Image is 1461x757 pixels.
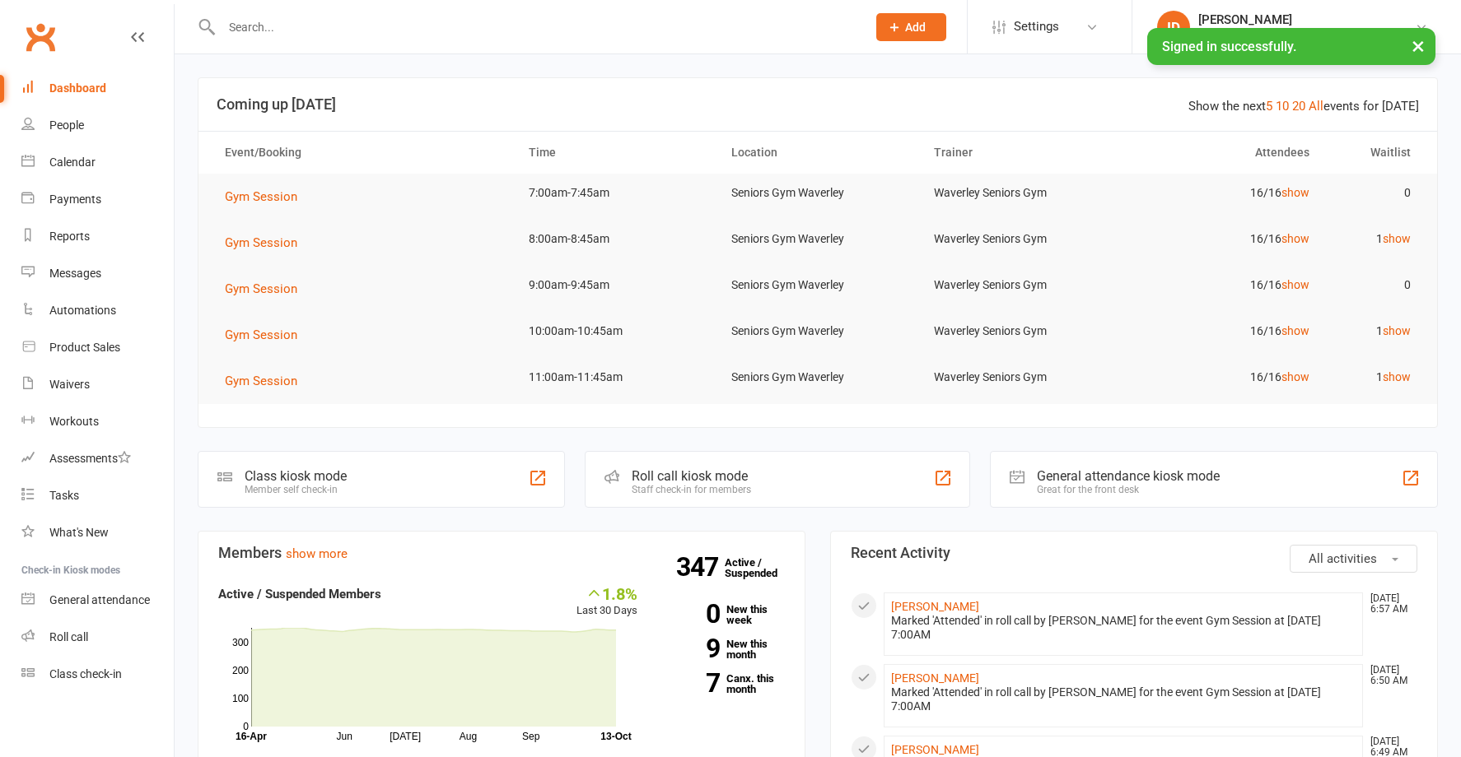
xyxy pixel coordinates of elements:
[891,671,979,685] a: [PERSON_NAME]
[905,21,926,34] span: Add
[632,468,751,484] div: Roll call kiosk mode
[919,358,1122,397] td: Waverley Seniors Gym
[225,371,309,391] button: Gym Session
[1266,99,1272,114] a: 5
[919,312,1122,351] td: Waverley Seniors Gym
[49,593,150,606] div: General attendance
[49,304,116,317] div: Automations
[1324,174,1426,212] td: 0
[1292,99,1305,114] a: 20
[21,107,174,144] a: People
[1198,12,1415,27] div: [PERSON_NAME]
[49,267,101,280] div: Messages
[1281,186,1309,199] a: show
[21,514,174,551] a: What's New
[1276,99,1289,114] a: 10
[286,546,348,561] a: show more
[1122,312,1324,351] td: 16/16
[218,587,381,601] strong: Active / Suspended Members
[49,489,79,502] div: Tasks
[225,235,297,250] span: Gym Session
[1122,358,1324,397] td: 16/16
[49,81,106,95] div: Dashboard
[21,144,174,181] a: Calendar
[21,477,174,514] a: Tasks
[49,378,90,391] div: Waivers
[49,230,90,243] div: Reports
[676,555,725,579] strong: 347
[49,341,120,354] div: Product Sales
[576,584,637,602] div: 1.8%
[1324,132,1426,174] th: Waitlist
[1162,39,1296,54] span: Signed in successfully.
[210,132,514,174] th: Event/Booking
[716,358,919,397] td: Seniors Gym Waverley
[21,70,174,107] a: Dashboard
[21,181,174,218] a: Payments
[919,174,1122,212] td: Waverley Seniors Gym
[1324,266,1426,304] td: 0
[891,614,1356,642] div: Marked 'Attended' in roll call by [PERSON_NAME] for the event Gym Session at [DATE] 7:00AM
[225,279,309,299] button: Gym Session
[1122,174,1324,212] td: 16/16
[225,327,297,342] span: Gym Session
[49,630,88,643] div: Roll call
[49,193,101,206] div: Payments
[919,220,1122,258] td: Waverley Seniors Gym
[891,600,979,613] a: [PERSON_NAME]
[218,545,785,561] h3: Members
[876,13,946,41] button: Add
[1362,665,1417,686] time: [DATE] 6:50 AM
[225,233,309,253] button: Gym Session
[1403,28,1433,63] button: ×
[225,374,297,388] span: Gym Session
[662,673,786,694] a: 7Canx. this month
[49,667,122,680] div: Class check-in
[49,118,84,132] div: People
[1198,27,1415,42] div: Uniting Seniors Gym [GEOGRAPHIC_DATA]
[514,358,716,397] td: 11:00am-11:45am
[21,366,174,403] a: Waivers
[1362,593,1417,615] time: [DATE] 6:57 AM
[662,601,720,626] strong: 0
[662,636,720,661] strong: 9
[1037,484,1220,495] div: Great for the front desk
[217,16,855,39] input: Search...
[245,484,347,495] div: Member self check-in
[514,174,716,212] td: 7:00am-7:45am
[1014,8,1059,45] span: Settings
[21,582,174,619] a: General attendance kiosk mode
[716,220,919,258] td: Seniors Gym Waverley
[1281,232,1309,245] a: show
[576,584,637,620] div: Last 30 Days
[1383,232,1411,245] a: show
[662,639,786,660] a: 9New this month
[725,545,797,591] a: 347Active / Suspended
[21,255,174,292] a: Messages
[21,440,174,477] a: Assessments
[1122,132,1324,174] th: Attendees
[891,743,979,756] a: [PERSON_NAME]
[21,656,174,693] a: Class kiosk mode
[919,266,1122,304] td: Waverley Seniors Gym
[662,604,786,625] a: 0New this week
[1122,266,1324,304] td: 16/16
[21,403,174,440] a: Workouts
[217,96,1419,113] h3: Coming up [DATE]
[225,325,309,345] button: Gym Session
[1324,220,1426,258] td: 1
[1383,370,1411,383] a: show
[1157,11,1190,44] div: ID
[716,174,919,212] td: Seniors Gym Waverley
[716,132,919,174] th: Location
[716,266,919,304] td: Seniors Gym Waverley
[49,156,96,169] div: Calendar
[716,312,919,351] td: Seniors Gym Waverley
[1037,468,1220,484] div: General attendance kiosk mode
[1188,96,1419,116] div: Show the next events for [DATE]
[662,671,720,695] strong: 7
[1281,278,1309,291] a: show
[891,685,1356,713] div: Marked 'Attended' in roll call by [PERSON_NAME] for the event Gym Session at [DATE] 7:00AM
[225,187,309,207] button: Gym Session
[49,526,109,539] div: What's New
